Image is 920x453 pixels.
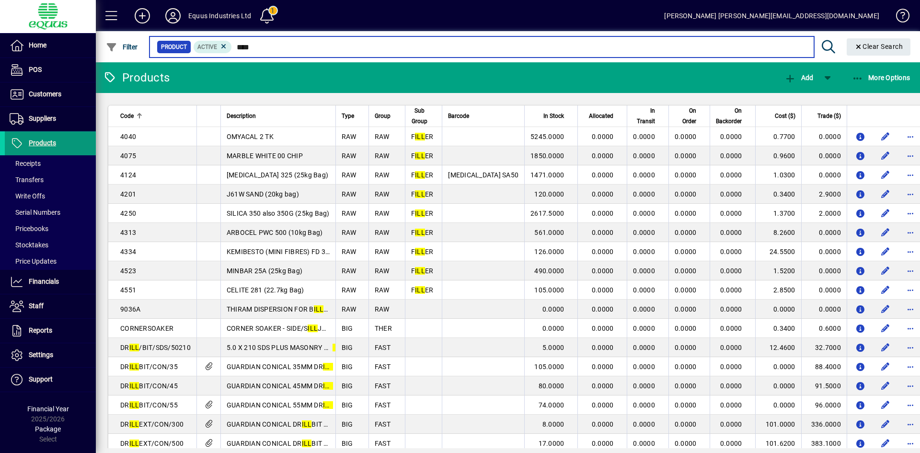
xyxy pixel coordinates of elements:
em: ILL [129,401,139,409]
td: 0.3400 [755,319,801,338]
span: [MEDICAL_DATA] 325 (25kg Bag) [227,171,328,179]
button: More options [903,436,918,451]
span: Description [227,111,256,121]
button: Add [127,7,158,24]
span: 0.0000 [633,363,655,371]
span: Transfers [10,176,44,184]
div: On Order [675,105,705,127]
span: 0.0000 [675,209,697,217]
td: 1.3700 [755,204,801,223]
td: 91.5000 [801,376,847,395]
button: Edit [878,206,893,221]
button: More options [903,302,918,317]
span: 0.0000 [633,382,655,390]
div: On Backorder [716,105,750,127]
span: 0.0000 [720,267,742,275]
em: ILL [415,229,425,236]
span: RAW [375,229,390,236]
span: 0.0000 [720,286,742,294]
em: ILL [415,209,425,217]
em: ILL [308,325,318,332]
span: Receipts [10,160,41,167]
button: More options [903,186,918,202]
span: 1471.0000 [530,171,564,179]
span: Suppliers [29,115,56,122]
span: Active [197,44,217,50]
button: Edit [878,340,893,355]
span: Home [29,41,46,49]
span: 4250 [120,209,136,217]
span: 126.0000 [534,248,564,256]
em: ILL [314,305,324,313]
button: More options [903,263,918,279]
em: ILL [129,382,139,390]
em: ILL [129,344,139,351]
td: 0.9600 [755,146,801,165]
span: CORNERSOAKER [120,325,173,332]
td: 32.7000 [801,338,847,357]
span: Trade ($) [817,111,841,121]
span: Write Offs [10,192,45,200]
span: F ER [411,267,434,275]
span: 0.0000 [633,190,655,198]
em: ILL [323,401,333,409]
span: Customers [29,90,61,98]
span: RAW [375,152,390,160]
span: 4313 [120,229,136,236]
td: 8.2600 [755,223,801,242]
span: FAST [375,401,391,409]
span: RAW [342,171,356,179]
a: Pricebooks [5,221,96,237]
span: More Options [852,74,910,81]
span: F ER [411,229,434,236]
a: Knowledge Base [889,2,908,33]
button: Clear [847,38,911,56]
span: 0.0000 [592,209,614,217]
button: Edit [878,321,893,336]
span: CORNER SOAKER - SIDE/S JUNCTION [227,325,351,332]
span: GUARDIAN CONICAL 35MM DR BIT (HB-CON 50035ST) [227,363,405,371]
button: Edit [878,244,893,259]
span: 0.0000 [675,363,697,371]
button: Edit [878,186,893,202]
span: 5245.0000 [530,133,564,140]
span: RAW [342,229,356,236]
span: 0.0000 [592,190,614,198]
span: GUARDIAN CONICAL 45MM DR BIT (HB-CON 50045ST) [227,382,405,390]
span: THER [375,325,392,332]
span: FAST [375,382,391,390]
span: Barcode [448,111,469,121]
td: 0.3400 [755,185,801,204]
button: More options [903,167,918,183]
em: ILL [415,267,425,275]
div: In Stock [530,111,573,121]
span: 4551 [120,286,136,294]
span: 74.0000 [539,401,564,409]
span: 0.0000 [592,344,614,351]
span: 80.0000 [539,382,564,390]
span: GUARDIAN CONICAL 55MM DR BIT (HB-CON 50055ST) [227,401,405,409]
span: 1850.0000 [530,152,564,160]
div: Allocated [584,111,622,121]
div: Code [120,111,191,121]
span: Allocated [589,111,613,121]
span: 0.0000 [633,171,655,179]
button: Edit [878,263,893,279]
button: Edit [878,302,893,317]
a: Price Updates [5,253,96,269]
span: In Transit [633,105,655,127]
span: 0.0000 [675,190,697,198]
span: 0.0000 [592,229,614,236]
td: 0.6000 [801,319,847,338]
em: ILL [415,190,425,198]
span: Group [375,111,391,121]
span: 0.0000 [720,133,742,140]
span: RAW [375,267,390,275]
button: More options [903,417,918,432]
span: 105.0000 [534,286,564,294]
td: 0.0000 [755,357,801,376]
span: On Backorder [716,105,742,127]
button: More options [903,282,918,298]
span: 0.0000 [592,171,614,179]
span: RAW [342,190,356,198]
